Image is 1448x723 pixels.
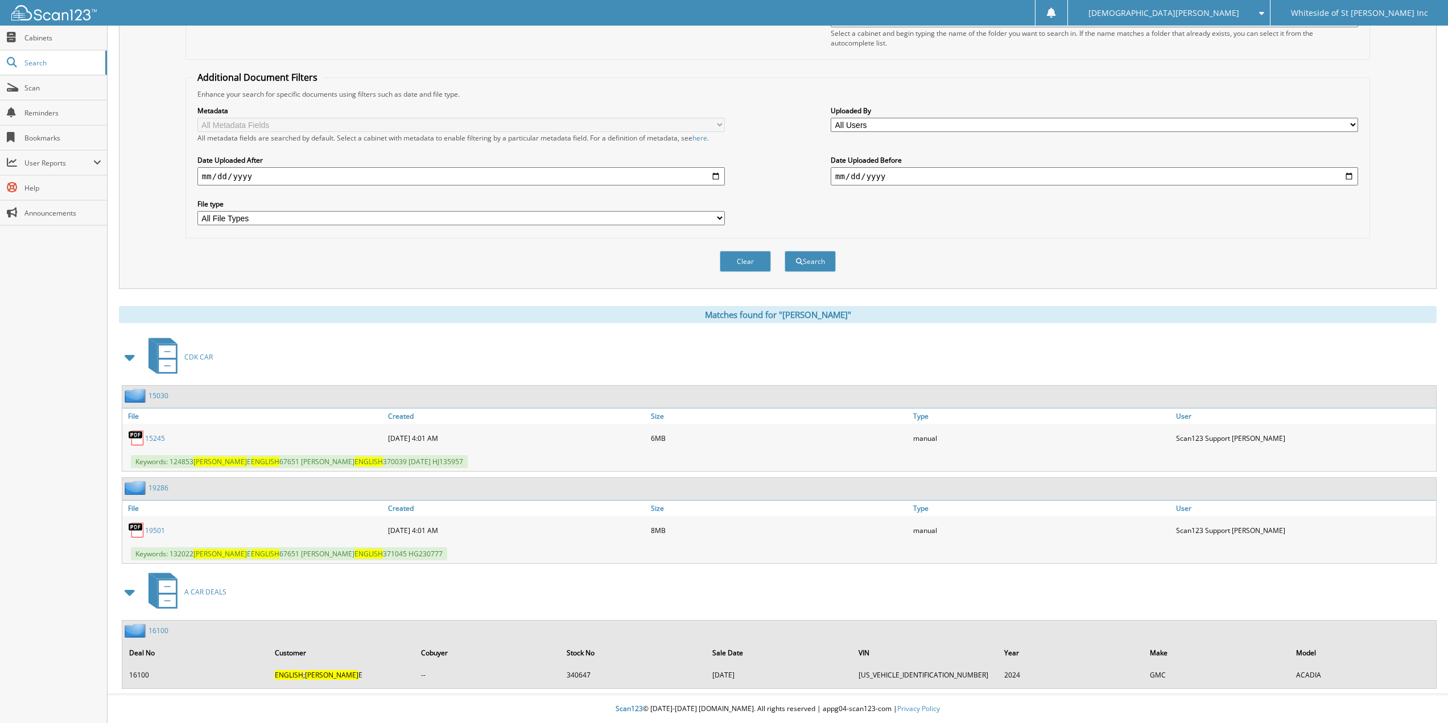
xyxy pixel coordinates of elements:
[197,199,725,209] label: File type
[192,89,1364,99] div: Enhance your search for specific documents using filters such as date and file type.
[24,58,100,68] span: Search
[897,704,940,713] a: Privacy Policy
[831,167,1358,185] input: end
[1173,519,1436,542] div: Scan123 Support [PERSON_NAME]
[24,83,101,93] span: Scan
[197,167,725,185] input: start
[1290,666,1435,684] td: ACADIA
[831,106,1358,115] label: Uploaded By
[910,408,1173,424] a: Type
[385,501,648,516] a: Created
[1144,641,1289,664] th: Make
[125,389,148,403] img: folder2.png
[193,549,247,559] span: [PERSON_NAME]
[707,666,851,684] td: [DATE]
[24,108,101,118] span: Reminders
[131,455,468,468] span: Keywords: 124853 E 67651 [PERSON_NAME] 370039 [DATE] HJ135957
[616,704,643,713] span: Scan123
[131,547,447,560] span: Keywords: 132022 E 67651 [PERSON_NAME] 371045 HG230777
[720,251,771,272] button: Clear
[108,695,1448,723] div: © [DATE]-[DATE] [DOMAIN_NAME]. All rights reserved | appg04-scan123-com |
[1173,501,1436,516] a: User
[184,352,213,362] span: CDK CAR
[648,427,911,449] div: 6MB
[910,501,1173,516] a: Type
[1290,641,1435,664] th: Model
[385,519,648,542] div: [DATE] 4:01 AM
[123,666,268,684] td: 16100
[125,481,148,495] img: folder2.png
[128,522,145,539] img: PDF.png
[192,71,323,84] legend: Additional Document Filters
[145,526,165,535] a: 19501
[11,5,97,20] img: scan123-logo-white.svg
[197,106,725,115] label: Metadata
[148,391,168,400] a: 15030
[910,519,1173,542] div: manual
[142,334,213,379] a: CDK CAR
[122,501,385,516] a: File
[1173,427,1436,449] div: Scan123 Support [PERSON_NAME]
[561,666,706,684] td: 340647
[707,641,851,664] th: Sale Date
[24,208,101,218] span: Announcements
[125,623,148,638] img: folder2.png
[119,306,1437,323] div: Matches found for "[PERSON_NAME]"
[692,133,707,143] a: here
[1088,10,1239,16] span: [DEMOGRAPHIC_DATA][PERSON_NAME]
[184,587,226,597] span: A CAR DEALS
[415,641,560,664] th: Cobuyer
[142,569,226,614] a: A CAR DEALS
[1291,10,1428,16] span: Whiteside of St [PERSON_NAME] Inc
[24,183,101,193] span: Help
[305,670,358,680] span: [PERSON_NAME]
[24,158,93,168] span: User Reports
[831,155,1358,165] label: Date Uploaded Before
[785,251,836,272] button: Search
[122,408,385,424] a: File
[561,641,706,664] th: Stock No
[24,33,101,43] span: Cabinets
[385,408,648,424] a: Created
[1391,668,1448,723] iframe: Chat Widget
[999,641,1143,664] th: Year
[1144,666,1289,684] td: GMC
[148,626,168,635] a: 16100
[648,501,911,516] a: Size
[128,429,145,447] img: PDF.png
[1173,408,1436,424] a: User
[910,427,1173,449] div: manual
[999,666,1143,684] td: 2024
[853,666,997,684] td: [US_VEHICLE_IDENTIFICATION_NUMBER]
[831,28,1358,48] div: Select a cabinet and begin typing the name of the folder you want to search in. If the name match...
[275,670,303,680] span: ENGLISH
[385,427,648,449] div: [DATE] 4:01 AM
[197,155,725,165] label: Date Uploaded After
[145,433,165,443] a: 15245
[148,483,168,493] a: 19286
[251,457,279,466] span: ENGLISH
[269,666,414,684] td: ; E
[648,519,911,542] div: 8MB
[197,133,725,143] div: All metadata fields are searched by default. Select a cabinet with metadata to enable filtering b...
[251,549,279,559] span: ENGLISH
[269,641,414,664] th: Customer
[354,457,383,466] span: ENGLISH
[853,641,997,664] th: VIN
[648,408,911,424] a: Size
[193,457,247,466] span: [PERSON_NAME]
[24,133,101,143] span: Bookmarks
[354,549,383,559] span: ENGLISH
[123,641,268,664] th: Deal No
[415,666,560,684] td: --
